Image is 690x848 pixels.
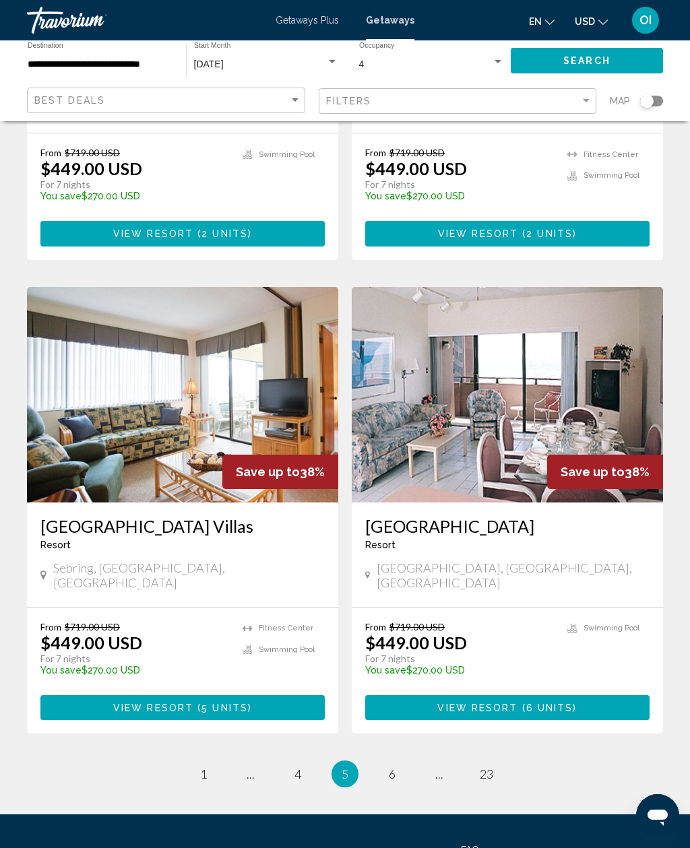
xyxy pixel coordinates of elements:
span: ( ) [518,229,577,240]
span: Fitness Center [584,150,638,159]
button: Change language [529,11,555,31]
a: Travorium [27,7,262,34]
div: 38% [222,455,338,489]
span: Swimming Pool [584,171,639,180]
span: Resort [365,540,396,550]
span: USD [575,16,595,27]
span: Sebring, [GEOGRAPHIC_DATA], [GEOGRAPHIC_DATA] [53,560,325,590]
button: View Resort(6 units) [365,695,650,720]
span: 1 [200,767,207,781]
button: Search [511,48,663,73]
span: $719.00 USD [389,621,445,632]
span: From [40,621,61,632]
span: en [529,16,542,27]
iframe: Button to launch messaging window [636,794,679,837]
p: $449.00 USD [40,632,142,653]
p: For 7 nights [40,653,229,665]
p: $449.00 USD [365,632,467,653]
span: 5 units [201,703,248,713]
button: View Resort(2 units) [365,221,650,246]
span: Save up to [561,465,625,479]
span: Swimming Pool [259,150,315,159]
span: Best Deals [34,95,105,106]
span: Resort [40,540,71,550]
span: Filters [326,96,372,106]
span: You save [40,665,82,676]
button: User Menu [628,6,663,34]
p: $449.00 USD [365,158,467,178]
span: Swimming Pool [584,624,639,632]
p: For 7 nights [365,178,554,191]
span: From [365,621,386,632]
button: Change currency [575,11,608,31]
img: 0766I01L.jpg [352,287,663,502]
span: You save [365,665,406,676]
ul: Pagination [27,760,663,787]
span: Save up to [236,465,300,479]
span: View Resort [113,703,193,713]
span: $719.00 USD [65,621,120,632]
span: View Resort [113,229,193,240]
p: For 7 nights [365,653,554,665]
p: $270.00 USD [365,665,554,676]
span: ( ) [193,229,252,240]
span: From [365,147,386,158]
a: Getaways Plus [276,15,339,26]
img: 0742I01L.jpg [27,287,338,502]
span: 6 units [526,703,573,713]
p: $270.00 USD [40,191,229,201]
span: Search [563,56,610,67]
p: $270.00 USD [40,665,229,676]
span: 2 units [526,229,573,240]
button: Filter [319,88,597,115]
span: $719.00 USD [65,147,120,158]
span: OI [639,13,652,27]
span: Map [610,92,630,110]
span: ... [435,767,443,781]
p: $270.00 USD [365,191,554,201]
span: Swimming Pool [259,645,315,654]
span: From [40,147,61,158]
span: 5 [342,767,348,781]
span: 4 [359,59,365,69]
mat-select: Sort by [34,95,301,106]
span: View Resort [438,229,518,240]
span: ( ) [193,703,252,713]
a: [GEOGRAPHIC_DATA] Villas [40,516,325,536]
button: View Resort(5 units) [40,695,325,720]
p: For 7 nights [40,178,229,191]
span: [GEOGRAPHIC_DATA], [GEOGRAPHIC_DATA], [GEOGRAPHIC_DATA] [377,560,650,590]
p: $449.00 USD [40,158,142,178]
span: View Resort [437,703,517,713]
span: You save [365,191,406,201]
span: You save [40,191,82,201]
span: ... [247,767,255,781]
span: 4 [294,767,301,781]
button: View Resort(2 units) [40,221,325,246]
span: 6 [389,767,396,781]
span: 23 [480,767,493,781]
span: 2 units [201,229,248,240]
span: ( ) [518,703,577,713]
span: [DATE] [194,59,224,69]
span: $719.00 USD [389,147,445,158]
span: Fitness Center [259,624,313,632]
div: 38% [547,455,663,489]
a: [GEOGRAPHIC_DATA] [365,516,650,536]
a: Getaways [366,15,414,26]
